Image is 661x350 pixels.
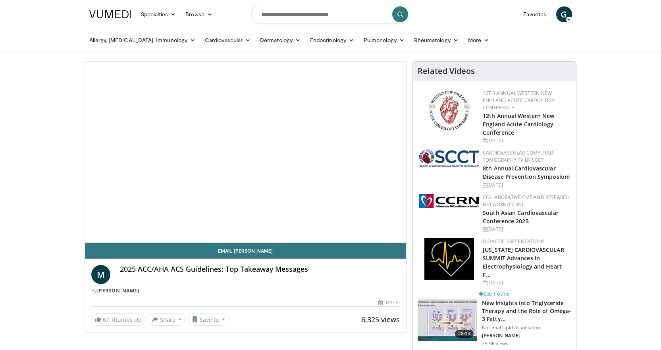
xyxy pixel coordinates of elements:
h3: New Insights into Triglyceride Therapy and the Role of Omega-3 Fatty… [482,299,571,323]
div: [DATE] [378,299,400,306]
img: 45ea033d-f728-4586-a1ce-38957b05c09e.150x105_q85_crop-smart_upscale.jpg [418,300,477,341]
a: Cardiovascular Computed Tomography TV by SCCT [483,149,553,163]
a: Email [PERSON_NAME] [85,243,407,259]
span: 67 [103,316,109,323]
h4: 2025 ACC/AHA ACS Guidelines: Top Takeaway Messages [120,265,400,274]
a: Browse [181,6,217,22]
span: 28:13 [455,330,474,338]
img: 51a70120-4f25-49cc-93a4-67582377e75f.png.150x105_q85_autocrop_double_scale_upscale_version-0.2.png [419,149,479,167]
div: Didactic Presentations [483,238,570,245]
button: Share [148,313,185,326]
a: Endocrinology [305,32,359,48]
a: 28:13 New Insights into Triglyceride Therapy and the Role of Omega-3 Fatty… National Lipid Associ... [418,299,571,347]
img: 1860aa7a-ba06-47e3-81a4-3dc728c2b4cf.png.150x105_q85_autocrop_double_scale_upscale_version-0.2.png [424,238,474,280]
a: 12th Annual Western New England Acute Cardiology Conference [483,90,555,111]
button: Save to [188,313,229,326]
a: Allergy, [MEDICAL_DATA], Immunology [85,32,200,48]
img: 0954f259-7907-4053-a817-32a96463ecc8.png.150x105_q85_autocrop_double_scale_upscale_version-0.2.png [427,90,471,131]
a: See 1 other [479,290,510,297]
a: Cardiovascular [200,32,255,48]
div: By [91,287,400,294]
img: a04ee3ba-8487-4636-b0fb-5e8d268f3737.png.150x105_q85_autocrop_double_scale_upscale_version-0.2.png [419,194,479,208]
a: South Asian Cardiovascular Conference 2025 [483,209,559,225]
div: [DATE] [483,279,570,286]
a: 67 Thumbs Up [91,313,145,326]
a: Pulmonology [359,32,409,48]
a: 12th Annual Western New England Acute Cardiology Conference [483,112,554,136]
span: 6,325 views [361,315,400,324]
a: Specialties [136,6,181,22]
input: Search topics, interventions [251,5,410,24]
div: [DATE] [483,137,570,144]
a: G [556,6,572,22]
a: M [91,265,110,284]
p: National Lipid Association [482,325,571,331]
a: More [463,32,494,48]
a: Collaborative CME and Research Network (CCRN) [483,194,570,208]
video-js: Video Player [85,62,407,243]
a: 8th Annual Cardiovascular Disease Prevention Symposium [483,164,570,180]
img: VuMedi Logo [89,10,131,18]
a: Dermatology [255,32,305,48]
div: [DATE] [483,182,570,189]
a: [PERSON_NAME] [97,287,139,294]
a: Rheumatology [409,32,463,48]
p: 23.9K views [482,340,508,347]
a: [US_STATE] CARDIOVASCULAR SUMMIT Advances in Electrophysiology and Heart F… [483,246,564,278]
a: Favorites [518,6,551,22]
div: [DATE] [483,226,570,233]
p: [PERSON_NAME] [482,333,571,339]
h4: Related Videos [418,66,475,76]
